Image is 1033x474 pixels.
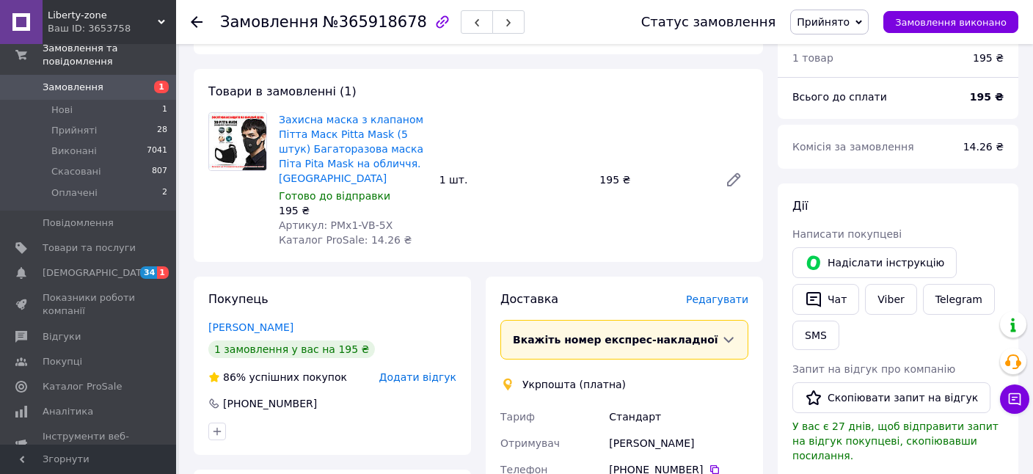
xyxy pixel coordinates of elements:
span: 86% [223,371,246,383]
span: Відгуки [43,330,81,343]
span: Дії [792,199,808,213]
span: Комісія за замовлення [792,141,914,153]
button: Надіслати інструкцію [792,247,957,278]
span: Замовлення [43,81,103,94]
span: Отримувач [500,437,560,449]
div: Укрпошта (платна) [519,377,629,392]
span: Тариф [500,411,535,423]
button: Замовлення виконано [883,11,1018,33]
span: Аналітика [43,405,93,418]
div: 195 ₴ [973,51,1004,65]
button: SMS [792,321,839,350]
span: Liberty-zone [48,9,158,22]
span: 1 товар [792,52,833,64]
span: Каталог ProSale [43,380,122,393]
button: Скопіювати запит на відгук [792,382,990,413]
span: Замовлення виконано [895,17,1007,28]
button: Чат [792,284,859,315]
div: 1 замовлення у вас на 195 ₴ [208,340,375,358]
div: Повернутися назад [191,15,202,29]
span: Прийнято [797,16,850,28]
span: 2 [162,186,167,200]
span: Виконані [51,145,97,158]
div: 195 ₴ [279,203,428,218]
b: 195 ₴ [970,91,1004,103]
span: 807 [152,165,167,178]
span: Прийняті [51,124,97,137]
div: 195 ₴ [594,169,713,190]
span: Готово до відправки [279,190,390,202]
span: Товари в замовленні (1) [208,84,357,98]
span: 14.26 ₴ [963,141,1004,153]
a: Viber [865,284,916,315]
span: Всього до сплати [792,91,887,103]
span: Каталог ProSale: 14.26 ₴ [279,234,412,246]
div: [PHONE_NUMBER] [222,396,318,411]
span: Вкажіть номер експрес-накладної [513,334,718,346]
span: У вас є 27 днів, щоб відправити запит на відгук покупцеві, скопіювавши посилання. [792,420,999,462]
span: Показники роботи компанії [43,291,136,318]
span: Артикул: PMx1-VB-5X [279,219,393,231]
div: Стандарт [606,404,751,430]
img: Захисна маска з клапаном Пітта Маск Pitta Mask (5 штук) Багаторазова маска Піта Pita Mask на обли... [209,113,266,170]
span: Товари та послуги [43,241,136,255]
div: [PERSON_NAME] [606,430,751,456]
span: Запит на відгук про компанію [792,363,955,375]
div: 1 шт. [434,169,594,190]
span: Інструменти веб-майстра та SEO [43,430,136,456]
span: Покупець [208,292,269,306]
a: [PERSON_NAME] [208,321,293,333]
span: Написати покупцеві [792,228,902,240]
span: Редагувати [686,293,748,305]
div: успішних покупок [208,370,347,384]
span: 1 [162,103,167,117]
span: Покупці [43,355,82,368]
span: Скасовані [51,165,101,178]
span: №365918678 [323,13,427,31]
span: Замовлення [220,13,318,31]
span: Оплачені [51,186,98,200]
span: 34 [140,266,157,279]
span: 1 [154,81,169,93]
span: Доставка [500,292,558,306]
div: Статус замовлення [641,15,776,29]
span: 28 [157,124,167,137]
a: Редагувати [719,165,748,194]
a: Telegram [923,284,995,315]
span: [DEMOGRAPHIC_DATA] [43,266,151,280]
span: Додати відгук [379,371,456,383]
span: 7041 [147,145,167,158]
span: Замовлення та повідомлення [43,42,176,68]
span: Повідомлення [43,216,114,230]
span: Нові [51,103,73,117]
div: Ваш ID: 3653758 [48,22,176,35]
span: 1 [157,266,169,279]
button: Чат з покупцем [1000,384,1029,414]
a: Захисна маска з клапаном Пітта Маск Pitta Mask (5 штук) Багаторазова маска Піта Pita Mask на обли... [279,114,423,184]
